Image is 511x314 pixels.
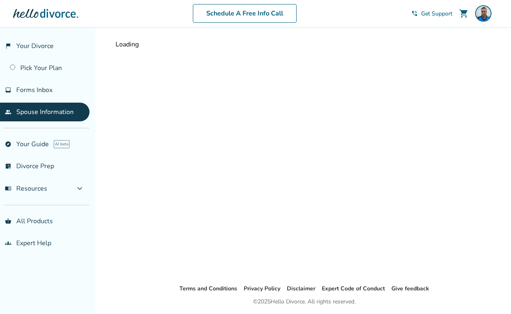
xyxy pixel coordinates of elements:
[5,163,11,169] span: list_alt_check
[5,185,11,192] span: menu_book
[5,218,11,224] span: shopping_basket
[16,86,52,94] span: Forms Inbox
[5,240,11,246] span: groups
[253,297,356,307] div: © 2025 Hello Divorce. All rights reserved.
[322,285,385,292] a: Expert Code of Conduct
[109,27,500,284] div: Loading
[179,285,237,292] a: Terms and Conditions
[75,184,85,193] span: expand_more
[411,10,452,18] a: phone_in_talkGet Support
[287,284,315,294] li: Disclaimer
[244,285,280,292] a: Privacy Policy
[54,140,70,148] span: AI beta
[5,109,11,115] span: people
[411,10,418,17] span: phone_in_talk
[5,87,11,93] span: inbox
[193,4,297,23] a: Schedule A Free Info Call
[5,184,47,193] span: Resources
[475,5,491,22] img: Keith Harrington
[391,284,429,294] li: Give feedback
[5,141,11,147] span: explore
[421,10,452,18] span: Get Support
[459,9,469,18] span: shopping_cart
[5,43,11,49] span: flag_2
